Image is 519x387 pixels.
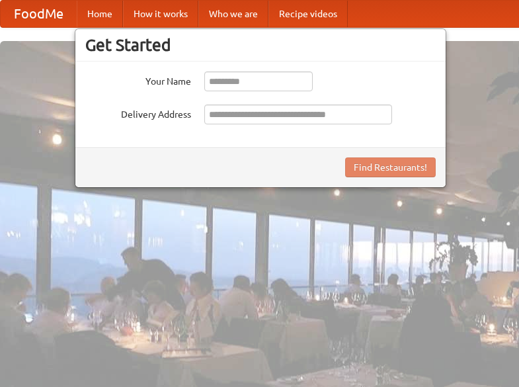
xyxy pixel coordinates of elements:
[77,1,123,27] a: Home
[198,1,268,27] a: Who we are
[1,1,77,27] a: FoodMe
[123,1,198,27] a: How it works
[85,71,191,88] label: Your Name
[268,1,348,27] a: Recipe videos
[85,35,436,55] h3: Get Started
[85,105,191,121] label: Delivery Address
[345,157,436,177] button: Find Restaurants!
